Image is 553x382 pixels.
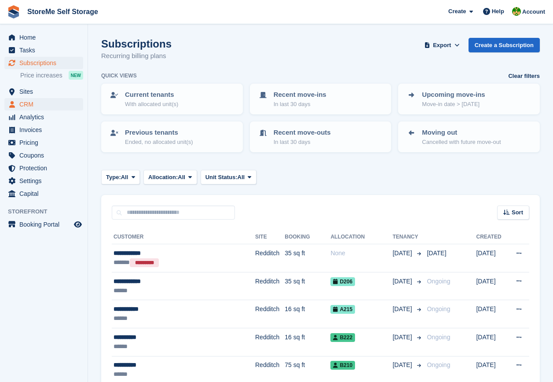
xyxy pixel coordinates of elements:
[392,249,414,258] span: [DATE]
[4,57,83,69] a: menu
[255,230,285,244] th: Site
[19,149,72,162] span: Coupons
[19,98,72,110] span: CRM
[102,122,242,151] a: Previous tenants Ended, no allocated unit(s)
[422,138,501,147] p: Cancelled with future move-out
[121,173,128,182] span: All
[4,111,83,123] a: menu
[143,170,197,184] button: Allocation: All
[20,70,83,80] a: Price increases NEW
[255,272,285,300] td: Redditch
[148,173,178,182] span: Allocation:
[19,218,72,231] span: Booking Portal
[4,136,83,149] a: menu
[251,84,391,114] a: Recent move-ins In last 30 days
[330,277,355,286] span: D206
[4,149,83,162] a: menu
[4,44,83,56] a: menu
[24,4,102,19] a: StoreMe Self Storage
[392,277,414,286] span: [DATE]
[4,187,83,200] a: menu
[112,230,255,244] th: Customer
[285,230,330,244] th: Booking
[427,250,446,257] span: [DATE]
[8,207,88,216] span: Storefront
[4,162,83,174] a: menu
[19,31,72,44] span: Home
[125,138,193,147] p: Ended, no allocated unit(s)
[508,72,540,81] a: Clear filters
[285,300,330,328] td: 16 sq ft
[178,173,185,182] span: All
[423,38,461,52] button: Export
[492,7,504,16] span: Help
[4,218,83,231] a: menu
[4,124,83,136] a: menu
[4,175,83,187] a: menu
[7,5,20,18] img: stora-icon-8386f47178a22dfd0bd8f6a31ec36ba5ce8667c1dd55bd0f319d3a0aa187defe.svg
[448,7,466,16] span: Create
[255,300,285,328] td: Redditch
[4,98,83,110] a: menu
[330,305,355,314] span: A215
[101,72,137,80] h6: Quick views
[19,44,72,56] span: Tasks
[392,333,414,342] span: [DATE]
[476,272,507,300] td: [DATE]
[427,278,450,285] span: Ongoing
[285,328,330,356] td: 16 sq ft
[427,361,450,368] span: Ongoing
[255,244,285,272] td: Redditch
[102,84,242,114] a: Current tenants With allocated unit(s)
[512,7,521,16] img: StorMe
[399,122,539,151] a: Moving out Cancelled with future move-out
[392,305,414,314] span: [DATE]
[469,38,540,52] a: Create a Subscription
[19,175,72,187] span: Settings
[106,173,121,182] span: Type:
[101,38,172,50] h1: Subscriptions
[399,84,539,114] a: Upcoming move-ins Move-in date > [DATE]
[125,100,178,109] p: With allocated unit(s)
[476,244,507,272] td: [DATE]
[251,122,391,151] a: Recent move-outs In last 30 days
[422,90,485,100] p: Upcoming move-ins
[427,334,450,341] span: Ongoing
[19,136,72,149] span: Pricing
[512,208,523,217] span: Sort
[19,57,72,69] span: Subscriptions
[392,230,423,244] th: Tenancy
[19,187,72,200] span: Capital
[285,272,330,300] td: 35 sq ft
[125,128,193,138] p: Previous tenants
[476,300,507,328] td: [DATE]
[19,124,72,136] span: Invoices
[19,111,72,123] span: Analytics
[255,328,285,356] td: Redditch
[274,100,326,109] p: In last 30 days
[201,170,256,184] button: Unit Status: All
[274,90,326,100] p: Recent move-ins
[285,244,330,272] td: 35 sq ft
[476,328,507,356] td: [DATE]
[19,162,72,174] span: Protection
[330,249,392,258] div: None
[205,173,238,182] span: Unit Status:
[4,31,83,44] a: menu
[427,305,450,312] span: Ongoing
[522,7,545,16] span: Account
[101,51,172,61] p: Recurring billing plans
[125,90,178,100] p: Current tenants
[69,71,83,80] div: NEW
[20,71,62,80] span: Price increases
[238,173,245,182] span: All
[392,360,414,370] span: [DATE]
[330,230,392,244] th: Allocation
[422,128,501,138] p: Moving out
[476,230,507,244] th: Created
[73,219,83,230] a: Preview store
[422,100,485,109] p: Move-in date > [DATE]
[330,333,355,342] span: B222
[274,138,331,147] p: In last 30 days
[274,128,331,138] p: Recent move-outs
